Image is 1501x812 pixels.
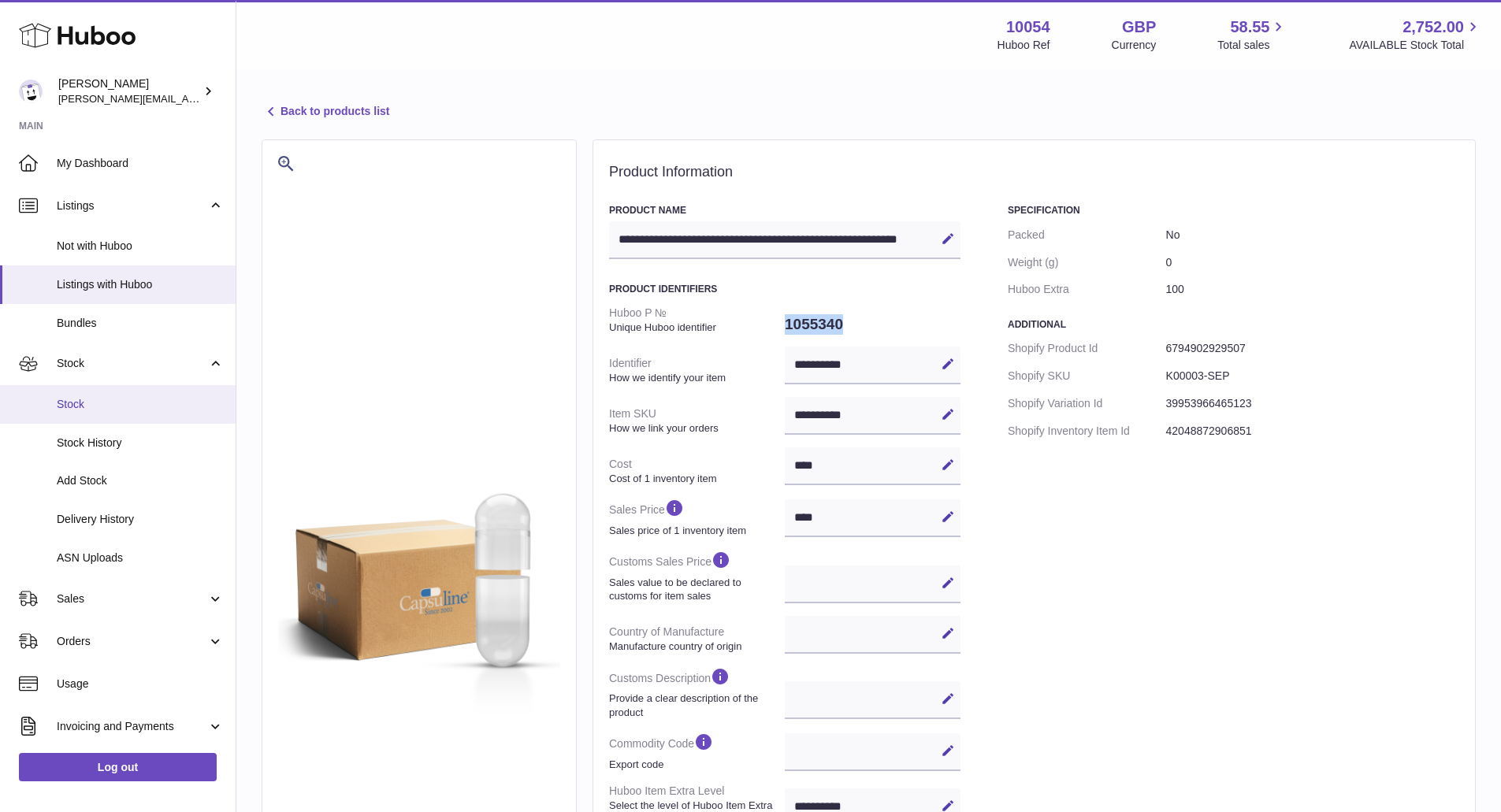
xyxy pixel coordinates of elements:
strong: Sales price of 1 inventory item [609,524,781,538]
span: Delivery History [57,512,224,527]
a: 58.55 Total sales [1217,17,1287,53]
span: 2,752.00 [1403,17,1464,38]
h2: Product Information [609,164,1459,181]
span: Stock [57,356,207,371]
span: AVAILABLE Stock Total [1349,38,1482,53]
dt: Item SKU [609,400,785,441]
strong: How we identify your item [609,371,781,385]
span: Stock [57,397,224,412]
dd: 1055340 [785,308,960,341]
span: Bundles [57,316,224,331]
strong: 10054 [1006,17,1050,38]
img: dad378c8-bd6f-4c59-8a2f-054f77cccac0.png [278,441,560,723]
span: Orders [57,634,207,649]
a: Back to products list [262,102,389,121]
dd: 6794902929507 [1166,335,1459,362]
span: My Dashboard [57,156,224,171]
strong: How we link your orders [609,421,781,436]
dt: Weight (g) [1008,249,1166,276]
dt: Cost [609,450,785,491]
strong: Manufacture country of origin [609,640,781,654]
dd: 0 [1166,249,1459,276]
a: 2,752.00 AVAILABLE Stock Total [1349,17,1482,53]
dt: Shopify SKU [1008,362,1166,390]
dt: Shopify Product Id [1008,335,1166,362]
span: Add Stock [57,473,224,488]
dd: 100 [1166,276,1459,303]
dt: Identifier [609,350,785,391]
div: [PERSON_NAME] [58,76,200,106]
h3: Additional [1008,318,1459,331]
span: Total sales [1217,38,1287,53]
span: 58.55 [1230,17,1269,38]
span: ASN Uploads [57,551,224,565]
h3: Product Name [609,204,960,217]
span: Listings with Huboo [57,277,224,292]
span: Invoicing and Payments [57,719,207,734]
strong: Cost of 1 inventory item [609,472,781,486]
div: Huboo Ref [998,38,1050,53]
dd: No [1166,221,1459,249]
h3: Product Identifiers [609,283,960,295]
dt: Customs Description [609,660,785,725]
dd: 42048872906851 [1166,417,1459,445]
dt: Shopify Variation Id [1008,390,1166,417]
dt: Customs Sales Price [609,543,785,609]
dd: K00003-SEP [1166,362,1459,390]
dt: Sales Price [609,491,785,543]
dt: Country of Manufacture [609,618,785,659]
dt: Shopify Inventory Item Id [1008,417,1166,445]
span: Usage [57,677,224,691]
dt: Commodity Code [609,725,785,777]
strong: Unique Huboo identifier [609,321,781,335]
dt: Huboo P № [609,299,785,340]
dt: Packed [1008,221,1166,249]
span: Stock History [57,436,224,450]
span: Sales [57,591,207,606]
span: Not with Huboo [57,239,224,254]
img: luz@capsuline.com [19,80,43,103]
strong: Export code [609,758,781,772]
a: Log out [19,753,217,781]
strong: Sales value to be declared to customs for item sales [609,576,781,603]
strong: GBP [1122,17,1156,38]
div: Currency [1112,38,1157,53]
dd: 39953966465123 [1166,390,1459,417]
span: Listings [57,198,207,213]
h3: Specification [1008,204,1459,217]
dt: Huboo Extra [1008,276,1166,303]
span: [PERSON_NAME][EMAIL_ADDRESS][DOMAIN_NAME] [58,92,316,105]
strong: Provide a clear description of the product [609,691,781,719]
